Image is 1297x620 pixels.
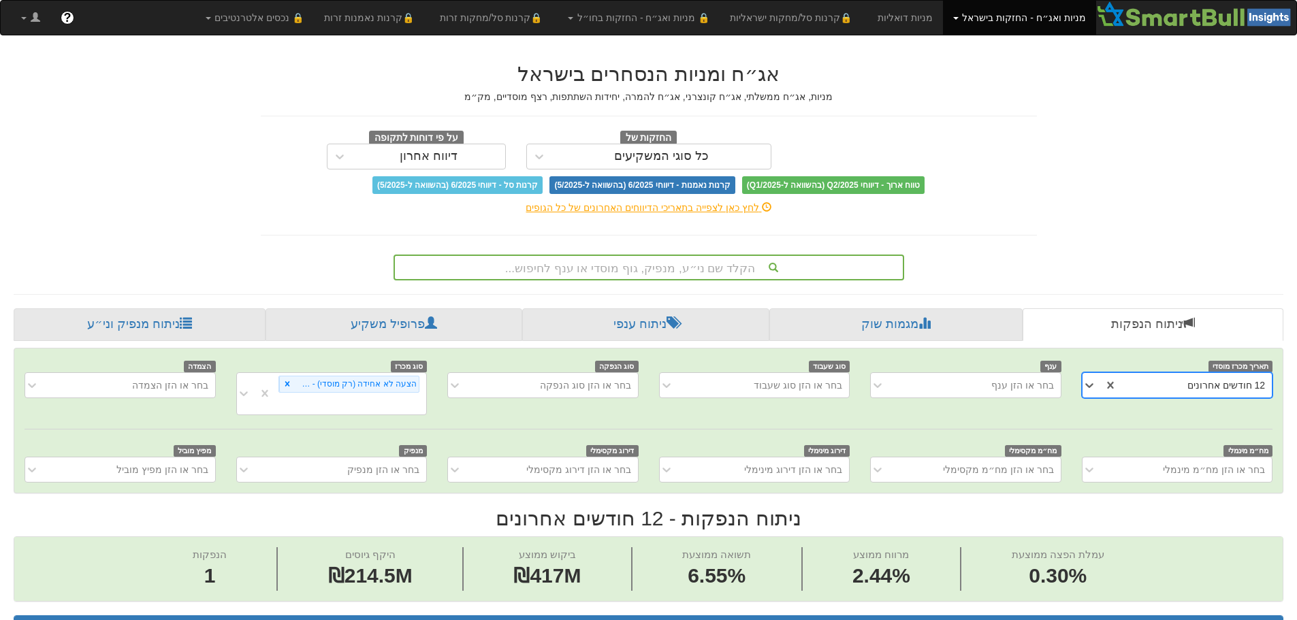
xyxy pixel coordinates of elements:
span: מח״מ מקסימלי [1005,445,1061,457]
div: דיווח אחרון [400,150,458,163]
a: ? [50,1,84,35]
span: ₪214.5M [328,564,413,587]
span: 2.44% [852,561,910,591]
div: בחר או הזן מפיץ מוביל [116,463,208,476]
span: 6.55% [682,561,751,591]
span: תאריך מכרז מוסדי [1208,361,1272,372]
div: בחר או הזן מח״מ מינמלי [1163,463,1265,476]
h2: ניתוח הנפקות - 12 חודשים אחרונים [14,507,1283,529]
div: בחר או הזן מנפיק [347,463,419,476]
a: 🔒 נכסים אלטרנטיבים [195,1,315,35]
a: פרופיל משקיע [266,308,522,341]
span: סוג הנפקה [595,361,639,372]
a: מגמות שוק [769,308,1022,341]
span: ביקוש ממוצע [519,549,576,560]
div: הקלד שם ני״ע, מנפיק, גוף מוסדי או ענף לחיפוש... [395,256,903,279]
a: מניות דואליות [867,1,943,35]
div: בחר או הזן הצמדה [132,378,208,392]
h2: אג״ח ומניות הנסחרים בישראל [261,63,1037,85]
div: בחר או הזן מח״מ מקסימלי [943,463,1054,476]
div: 12 חודשים אחרונים [1187,378,1265,392]
img: Smartbull [1096,1,1296,28]
div: בחר או הזן דירוג מקסימלי [526,463,631,476]
span: סוג מכרז [391,361,428,372]
span: מנפיק [399,445,427,457]
span: מפיץ מוביל [174,445,216,457]
span: תשואה ממוצעת [682,549,751,560]
div: בחר או הזן סוג הנפקה [540,378,631,392]
span: דירוג מינימלי [804,445,850,457]
span: 0.30% [1012,561,1104,591]
div: בחר או הזן דירוג מינימלי [744,463,842,476]
span: דירוג מקסימלי [586,445,639,457]
span: הצמדה [184,361,216,372]
span: הנפקות [193,549,227,560]
span: קרנות נאמנות - דיווחי 6/2025 (בהשוואה ל-5/2025) [549,176,735,194]
div: כל סוגי המשקיעים [614,150,709,163]
span: ? [63,11,71,25]
span: קרנות סל - דיווחי 6/2025 (בהשוואה ל-5/2025) [372,176,543,194]
span: מרווח ממוצע [853,549,909,560]
a: ניתוח ענפי [522,308,769,341]
a: 🔒קרנות נאמנות זרות [314,1,430,35]
span: מח״מ מינמלי [1223,445,1272,457]
a: מניות ואג״ח - החזקות בישראל [943,1,1096,35]
h5: מניות, אג״ח ממשלתי, אג״ח קונצרני, אג״ח להמרה, יחידות השתתפות, רצף מוסדיים, מק״מ [261,92,1037,102]
span: ₪417M [513,564,581,587]
span: על פי דוחות לתקופה [369,131,464,146]
a: ניתוח מנפיק וני״ע [14,308,266,341]
a: 🔒קרנות סל/מחקות זרות [430,1,558,35]
div: לחץ כאן לצפייה בתאריכי הדיווחים האחרונים של כל הגופים [251,201,1047,214]
span: סוג שעבוד [809,361,850,372]
div: הצעה לא אחידה (רק מוסדי) - ריבית [295,376,419,392]
span: היקף גיוסים [345,549,396,560]
span: ענף [1040,361,1061,372]
span: החזקות של [620,131,677,146]
a: ניתוח הנפקות [1023,308,1283,341]
span: טווח ארוך - דיווחי Q2/2025 (בהשוואה ל-Q1/2025) [742,176,925,194]
div: בחר או הזן ענף [991,378,1054,392]
div: בחר או הזן סוג שעבוד [754,378,842,392]
span: 1 [193,561,227,591]
span: עמלת הפצה ממוצעת [1012,549,1104,560]
a: 🔒 מניות ואג״ח - החזקות בחו״ל [558,1,720,35]
a: 🔒קרנות סל/מחקות ישראליות [720,1,867,35]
